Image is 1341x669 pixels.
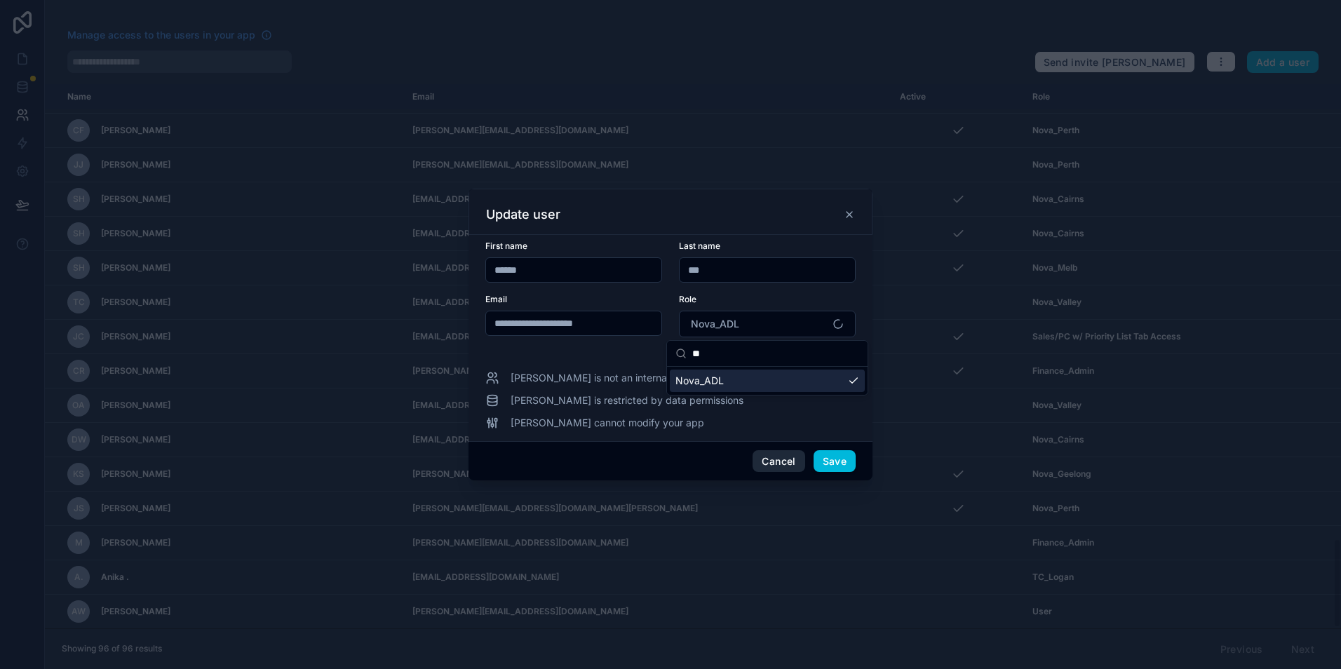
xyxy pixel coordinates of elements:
span: Role [679,294,696,304]
span: Email [485,294,507,304]
span: [PERSON_NAME] is not an internal team member [511,371,736,385]
button: Select Button [679,311,856,337]
h3: Update user [486,206,560,223]
span: First name [485,241,527,251]
span: Last name [679,241,720,251]
span: Nova_ADL [675,374,724,388]
button: Save [814,450,856,473]
span: [PERSON_NAME] cannot modify your app [511,416,704,430]
span: [PERSON_NAME] is restricted by data permissions [511,393,743,407]
span: Nova_ADL [691,317,739,331]
button: Cancel [753,450,804,473]
div: Suggestions [667,367,868,395]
